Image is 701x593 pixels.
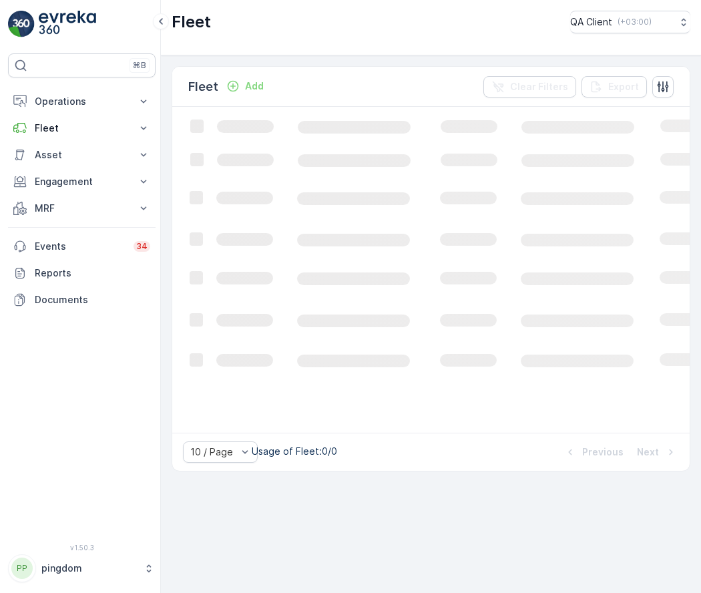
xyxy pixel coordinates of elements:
p: Events [35,240,126,253]
button: Asset [8,142,156,168]
p: Engagement [35,175,129,188]
p: 34 [136,241,148,252]
button: Clear Filters [483,76,576,97]
button: Engagement [8,168,156,195]
p: Operations [35,95,129,108]
button: Add [221,78,269,94]
div: PP [11,558,33,579]
p: Asset [35,148,129,162]
span: v 1.50.3 [8,544,156,552]
a: Reports [8,260,156,286]
button: Fleet [8,115,156,142]
p: Fleet [188,77,218,96]
button: MRF [8,195,156,222]
p: ⌘B [133,60,146,71]
button: Export [581,76,647,97]
p: Clear Filters [510,80,568,93]
p: Add [245,79,264,93]
p: MRF [35,202,129,215]
p: pingdom [41,562,137,575]
p: Next [637,445,659,459]
button: Next [636,444,679,460]
p: Fleet [172,11,211,33]
button: QA Client(+03:00) [570,11,690,33]
a: Documents [8,286,156,313]
p: Documents [35,293,150,307]
button: Operations [8,88,156,115]
a: Events34 [8,233,156,260]
p: Fleet [35,122,129,135]
img: logo_light-DOdMpM7g.png [39,11,96,37]
button: PPpingdom [8,554,156,582]
p: Usage of Fleet : 0/0 [252,445,337,458]
p: Previous [582,445,624,459]
p: Export [608,80,639,93]
p: Reports [35,266,150,280]
button: Previous [562,444,625,460]
img: logo [8,11,35,37]
p: ( +03:00 ) [618,17,652,27]
p: QA Client [570,15,612,29]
